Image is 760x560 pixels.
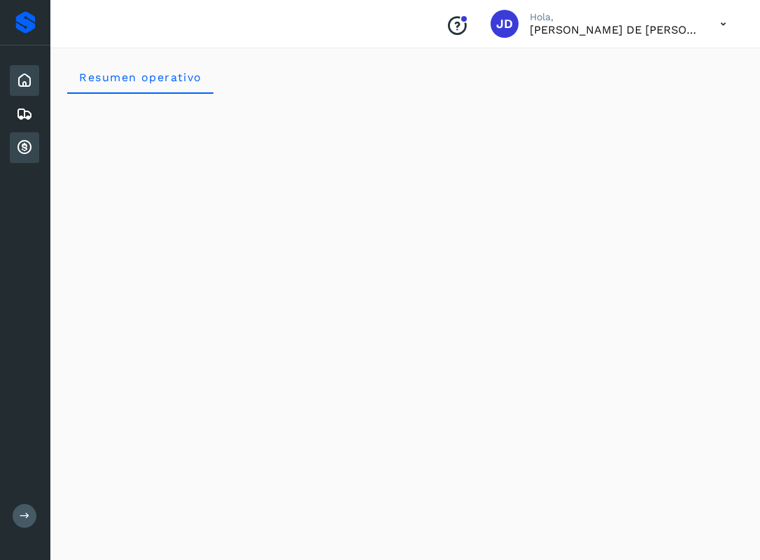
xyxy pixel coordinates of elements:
div: Cuentas por cobrar [10,132,39,163]
div: Embarques [10,99,39,129]
p: JOSE DE JESUS GONZALEZ HERNANDEZ [530,23,698,36]
div: Inicio [10,65,39,96]
p: Hola, [530,11,698,23]
span: Resumen operativo [78,71,202,84]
